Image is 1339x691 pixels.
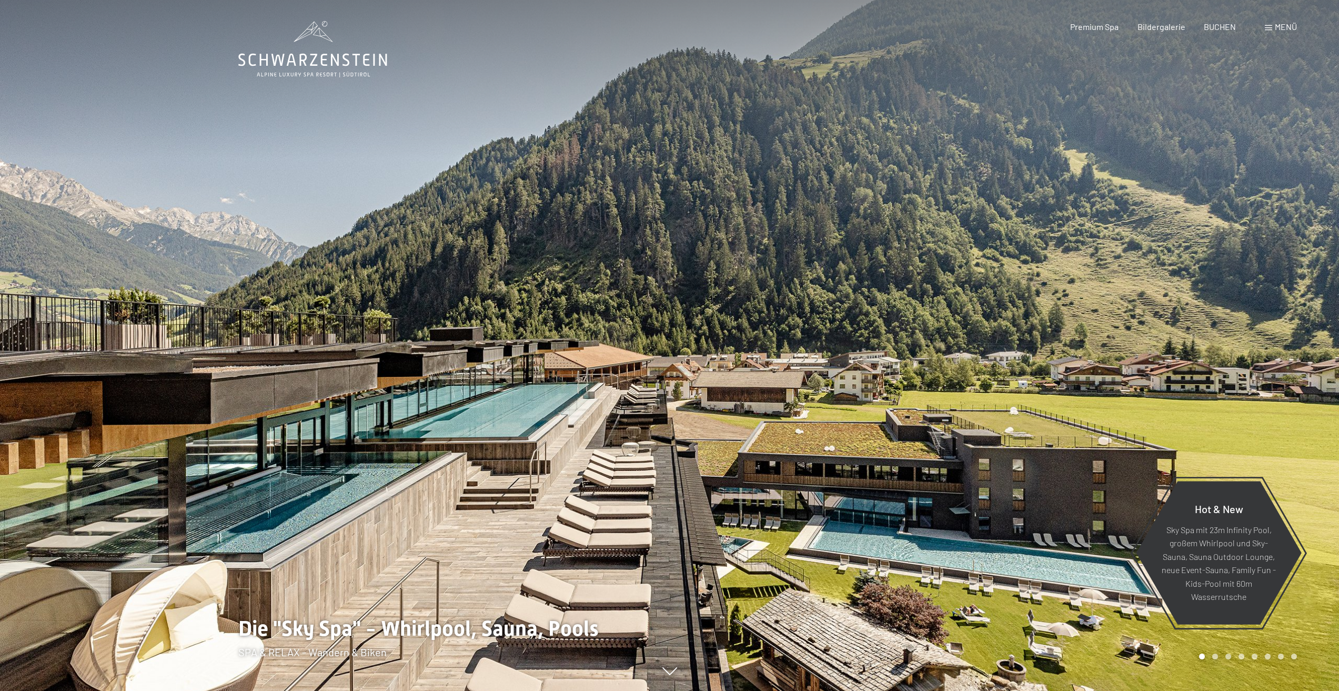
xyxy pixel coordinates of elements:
[1204,22,1236,32] a: BUCHEN
[1225,654,1231,659] div: Carousel Page 3
[1195,654,1297,659] div: Carousel Pagination
[1212,654,1218,659] div: Carousel Page 2
[1275,22,1297,32] span: Menü
[1239,654,1244,659] div: Carousel Page 4
[1278,654,1284,659] div: Carousel Page 7
[1265,654,1271,659] div: Carousel Page 6
[1162,523,1276,604] p: Sky Spa mit 23m Infinity Pool, großem Whirlpool und Sky-Sauna, Sauna Outdoor Lounge, neue Event-S...
[1135,480,1302,625] a: Hot & New Sky Spa mit 23m Infinity Pool, großem Whirlpool und Sky-Sauna, Sauna Outdoor Lounge, ne...
[1291,654,1297,659] div: Carousel Page 8
[1252,654,1257,659] div: Carousel Page 5
[1195,502,1243,515] span: Hot & New
[1199,654,1205,659] div: Carousel Page 1 (Current Slide)
[1070,22,1119,32] a: Premium Spa
[1137,22,1185,32] a: Bildergalerie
